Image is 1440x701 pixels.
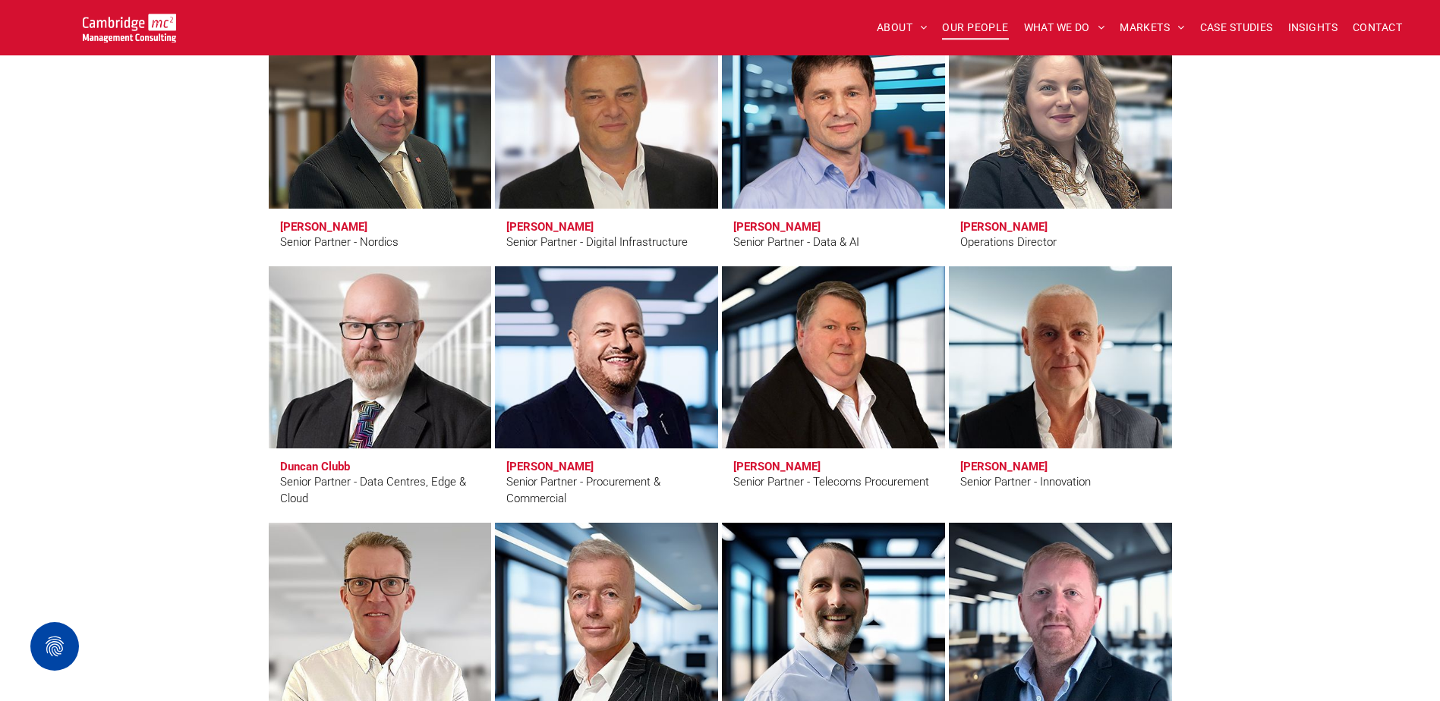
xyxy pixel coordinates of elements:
div: Senior Partner - Data Centres, Edge & Cloud [280,473,481,508]
a: MARKETS [1112,16,1192,39]
h3: [PERSON_NAME] [960,220,1048,234]
h3: [PERSON_NAME] [733,220,821,234]
div: Senior Partner - Nordics [280,234,399,251]
a: Matt Lawson [949,266,1172,448]
div: Senior Partner - Digital Infrastructure [506,234,688,251]
h3: [PERSON_NAME] [506,460,594,473]
h3: [PERSON_NAME] [960,460,1048,473]
div: Senior Partner - Data & AI [733,234,859,251]
a: Erling Aronsveen [269,27,492,209]
h3: [PERSON_NAME] [506,220,594,234]
a: Your Business Transformed | Cambridge Management Consulting [83,16,176,32]
a: Simon Brueckheimer [722,27,945,209]
a: OUR PEOPLE [934,16,1016,39]
a: Andy Bax [495,27,718,209]
a: CASE STUDIES [1193,16,1281,39]
a: INSIGHTS [1281,16,1345,39]
a: Duncan Clubb [262,261,498,454]
h3: Duncan Clubb [280,460,350,473]
div: Senior Partner - Innovation [960,473,1091,491]
a: Serena Catapano [949,27,1172,209]
h3: [PERSON_NAME] [733,460,821,473]
div: Senior Partner - Procurement & Commercial [506,473,707,508]
div: Operations Director [960,234,1057,251]
img: Go to Homepage [83,14,176,42]
a: CONTACT [1345,16,1410,39]
div: Senior Partner - Telecoms Procurement [733,473,929,491]
a: Eric Green [722,266,945,448]
h3: [PERSON_NAME] [280,220,367,234]
a: ABOUT [869,16,935,39]
a: Andy Everest [495,266,718,448]
a: WHAT WE DO [1016,16,1113,39]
